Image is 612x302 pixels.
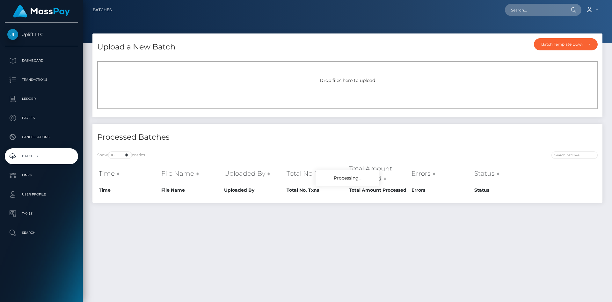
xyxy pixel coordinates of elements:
a: Dashboard [5,53,78,69]
th: File Name [160,162,222,185]
p: Batches [7,151,76,161]
th: Uploaded By [222,185,285,195]
a: Taxes [5,206,78,222]
select: Showentries [108,151,132,159]
div: Processing... [316,170,379,186]
th: Total Amount Processed [347,185,410,195]
a: Search [5,225,78,241]
p: Transactions [7,75,76,85]
th: File Name [160,185,222,195]
th: Status [473,185,535,195]
button: Batch Template Download [534,38,598,50]
div: Batch Template Download [541,42,583,47]
p: Dashboard [7,56,76,65]
a: Ledger [5,91,78,107]
p: Payees [7,113,76,123]
p: Ledger [7,94,76,104]
a: Cancellations [5,129,78,145]
p: Search [7,228,76,238]
a: Batches [93,3,112,17]
th: Time [97,185,160,195]
th: Total No. Txns [285,185,347,195]
th: Errors [410,162,472,185]
a: Links [5,167,78,183]
th: Total Amount Processed [347,162,410,185]
th: Uploaded By [222,162,285,185]
h4: Upload a New Batch [97,41,175,53]
th: Total No. Txns [285,162,347,185]
a: User Profile [5,187,78,203]
a: Batches [5,148,78,164]
img: MassPay Logo [13,5,70,18]
th: Time [97,162,160,185]
span: Uplift LLC [5,32,78,37]
h4: Processed Batches [97,132,343,143]
label: Show entries [97,151,145,159]
p: Taxes [7,209,76,218]
img: Uplift LLC [7,29,18,40]
th: Status [473,162,535,185]
th: Errors [410,185,472,195]
a: Transactions [5,72,78,88]
input: Search... [505,4,565,16]
p: Links [7,171,76,180]
a: Payees [5,110,78,126]
p: User Profile [7,190,76,199]
input: Search batches [551,151,598,159]
p: Cancellations [7,132,76,142]
span: Drop files here to upload [320,77,375,83]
